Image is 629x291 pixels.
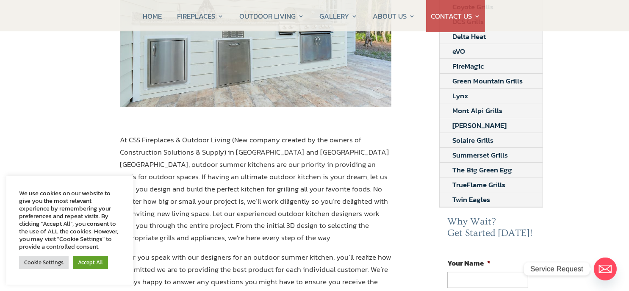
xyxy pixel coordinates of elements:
a: The Big Green Egg [440,163,525,177]
a: eVO [440,44,478,58]
a: TrueFlame Grills [440,177,518,192]
a: Accept All [73,256,108,269]
a: Twin Eagles [440,192,503,207]
a: Green Mountain Grills [440,74,535,88]
a: Delta Heat [440,29,499,44]
a: Solaire Grills [440,133,506,147]
a: Cookie Settings [19,256,69,269]
a: [PERSON_NAME] [440,118,519,133]
a: Mont Alpi Grills [440,103,515,118]
h2: Why Wait? Get Started [DATE]! [447,216,535,244]
a: Email [594,258,617,280]
a: FireMagic [440,59,496,73]
a: Summerset Grills [440,148,521,162]
label: Your Name [447,258,490,268]
a: Lynx [440,89,481,103]
div: We use cookies on our website to give you the most relevant experience by remembering your prefer... [19,189,121,250]
p: At CSS Fireplaces & Outdoor Living (New company created by the owners of Construction Solutions &... [120,134,392,251]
